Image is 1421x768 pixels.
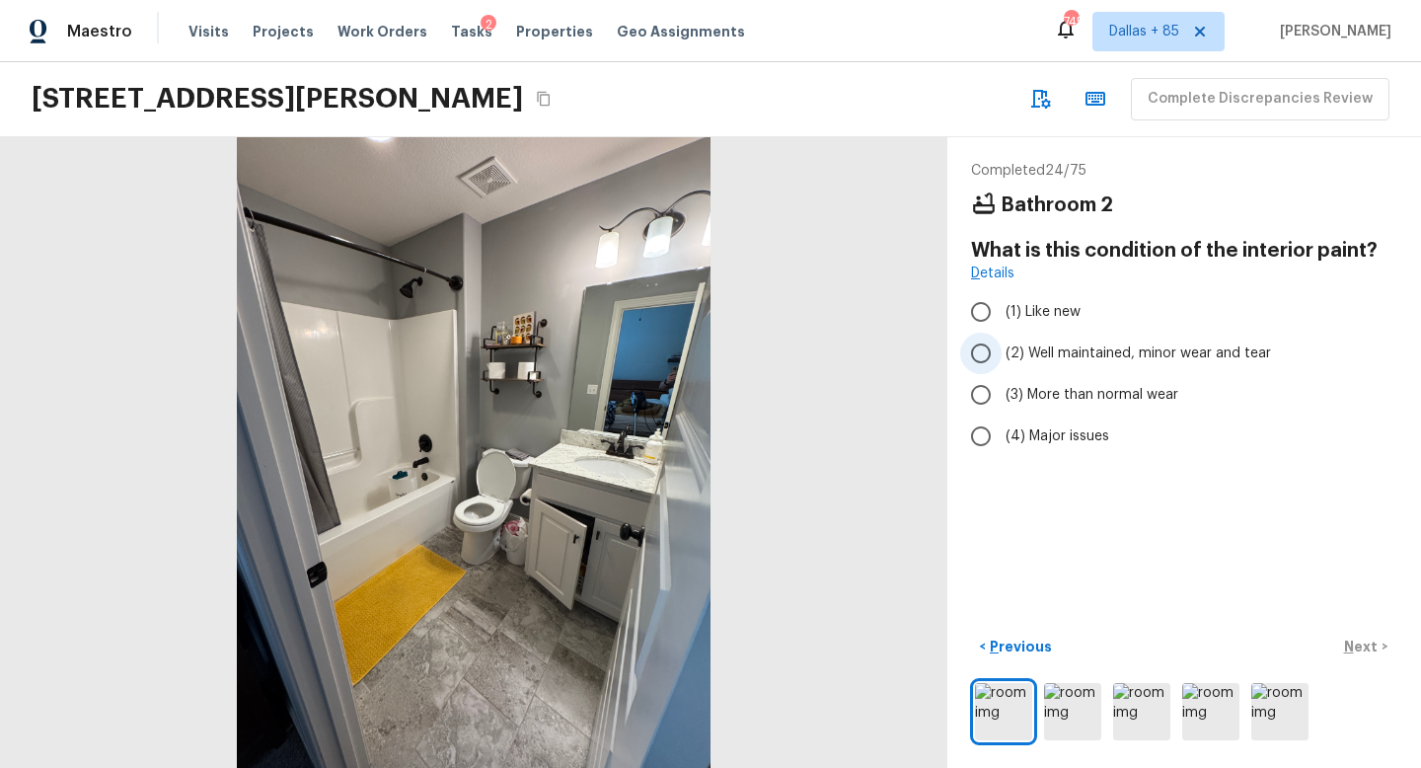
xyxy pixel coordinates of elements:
span: Maestro [67,22,132,41]
img: room img [1113,683,1170,740]
span: (1) Like new [1006,302,1081,322]
img: room img [975,683,1032,740]
span: Visits [188,22,229,41]
span: [PERSON_NAME] [1272,22,1391,41]
span: Tasks [451,25,492,38]
img: room img [1044,683,1101,740]
a: Details [971,264,1014,283]
img: room img [1182,683,1239,740]
span: Work Orders [337,22,427,41]
h4: Bathroom 2 [1001,192,1113,218]
span: Geo Assignments [617,22,745,41]
span: (2) Well maintained, minor wear and tear [1006,344,1271,363]
div: 2 [481,15,496,35]
span: Properties [516,22,593,41]
p: Previous [986,637,1052,656]
span: (4) Major issues [1006,426,1109,446]
div: 745 [1064,12,1078,32]
button: <Previous [971,631,1060,663]
button: Copy Address [531,86,557,112]
span: (3) More than normal wear [1006,385,1178,405]
h4: What is this condition of the interior paint? [971,238,1397,264]
img: room img [1251,683,1309,740]
h2: [STREET_ADDRESS][PERSON_NAME] [32,81,523,116]
p: Completed 24 / 75 [971,161,1397,181]
span: Projects [253,22,314,41]
span: Dallas + 85 [1109,22,1179,41]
